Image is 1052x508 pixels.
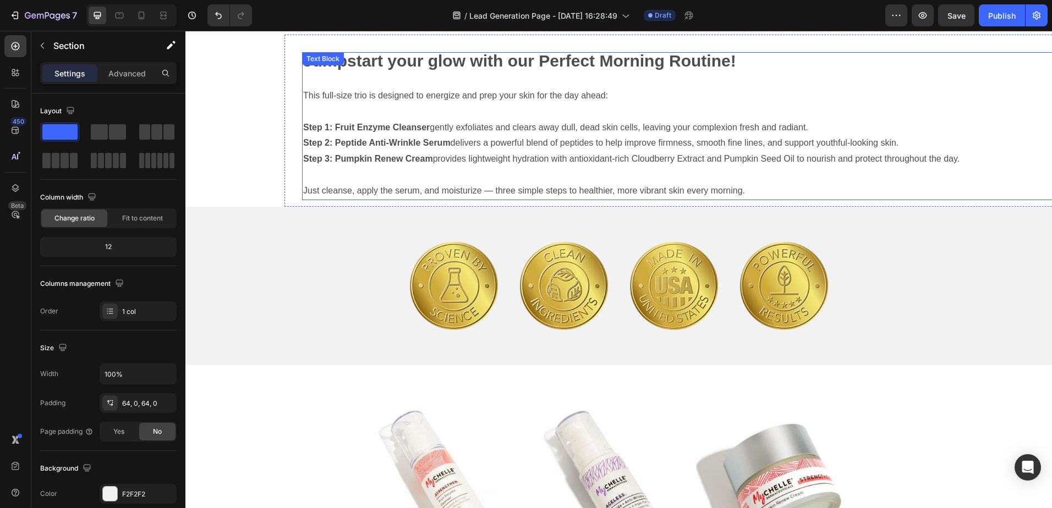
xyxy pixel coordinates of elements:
strong: Step 1: Fruit Enzyme Cleanser [118,92,244,101]
strong: Step 2: Peptide Anti-Wrinkle Serum [118,107,265,117]
div: Layout [40,104,77,119]
p: Settings [54,68,85,79]
img: Alt Image [555,211,643,300]
div: Open Intercom Messenger [1015,454,1041,481]
div: Background [40,461,94,476]
span: Lead Generation Page - [DATE] 16:28:49 [469,10,617,21]
div: Width [40,369,58,379]
span: Change ratio [54,213,95,223]
span: Save [947,11,966,20]
span: Draft [655,10,671,20]
div: Color [40,489,57,499]
img: Alt Image [224,211,313,299]
span: No [153,427,162,437]
input: Auto [100,364,176,384]
button: Save [938,4,974,26]
iframe: Design area [185,31,1052,508]
div: F2F2F2 [122,489,174,499]
p: delivers a powerful blend of peptides to help improve firmness, smooth fine lines, and support yo... [118,104,885,120]
span: Yes [113,427,124,437]
p: Just cleanse, apply the serum, and moisturize — three simple steps to healthier, more vibrant ski... [118,152,885,168]
button: 7 [4,4,82,26]
p: gently exfoliates and clears away dull, dead skin cells, leaving your complexion fresh and radiant. [118,89,885,105]
div: Order [40,306,58,316]
p: This full-size trio is designed to energize and prep your skin for the day ahead: [118,41,885,73]
div: Column width [40,190,98,205]
div: Columns management [40,277,126,291]
strong: Step 3: Pumpkin Renew Cream [118,123,248,132]
img: Alt Image [335,211,423,300]
p: Advanced [108,68,146,79]
div: Size [40,341,69,356]
div: Padding [40,398,65,408]
p: provides lightweight hydration with antioxidant-rich Cloudberry Extract and Pumpkin Seed Oil to n... [118,120,885,136]
button: Publish [979,4,1025,26]
div: 64, 0, 64, 0 [122,399,174,408]
p: Section [53,39,144,52]
div: Beta [8,201,26,210]
div: 1 col [122,307,174,317]
div: 450 [10,117,26,126]
img: Alt Image [445,211,533,299]
span: Fit to content [122,213,163,223]
div: Undo/Redo [207,4,252,26]
div: 12 [42,239,174,255]
div: Page padding [40,427,94,437]
div: Text Block [119,23,156,33]
p: 7 [72,9,77,22]
div: Publish [988,10,1016,21]
span: / [464,10,467,21]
